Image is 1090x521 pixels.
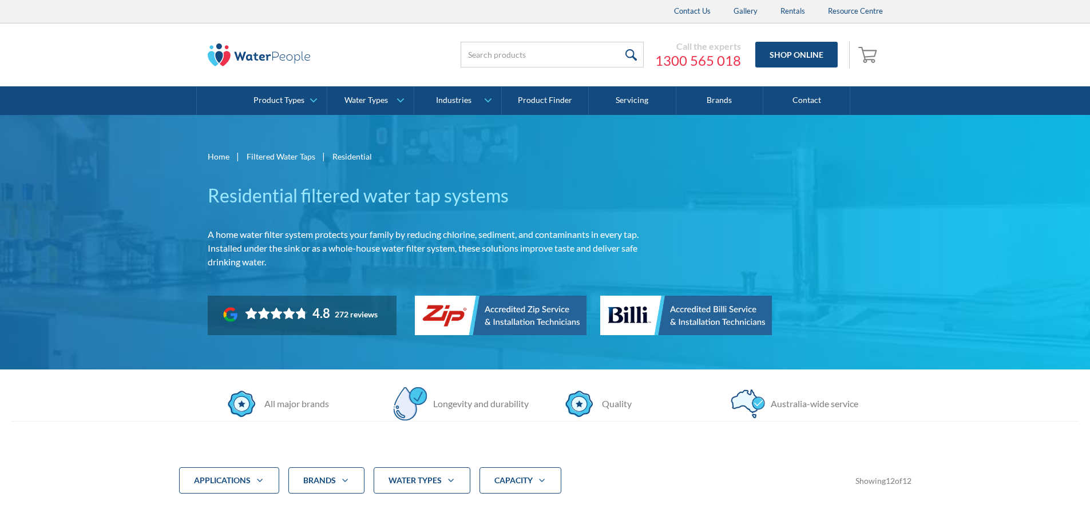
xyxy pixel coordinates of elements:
[655,41,741,52] div: Call the experts
[461,42,644,67] input: Search products
[245,305,330,321] div: Rating: 4.8 out of 5
[858,45,880,63] img: shopping cart
[235,149,241,163] div: |
[596,397,632,411] div: Quality
[855,475,911,487] div: Showing of
[763,86,850,115] a: Contact
[589,86,676,115] a: Servicing
[240,86,327,115] a: Product Types
[208,150,229,162] a: Home
[288,467,364,494] div: Brands
[655,52,741,69] a: 1300 565 018
[208,182,647,209] h1: Residential filtered water tap systems
[259,397,329,411] div: All major brands
[676,86,763,115] a: Brands
[327,86,414,115] a: Water Types
[179,467,911,512] form: Filter 5
[902,476,911,486] span: 12
[208,43,311,66] img: The Water People
[414,86,501,115] a: Industries
[436,96,471,105] div: Industries
[335,310,378,319] div: 272 reviews
[765,397,858,411] div: Australia-wide service
[179,467,279,494] div: applications
[332,150,372,162] div: Residential
[312,305,330,321] div: 4.8
[194,475,251,486] div: applications
[374,467,470,494] div: water Types
[389,475,442,485] strong: water Types
[208,228,647,269] p: A home water filter system protects your family by reducing chlorine, sediment, and contaminants ...
[494,475,533,485] strong: CAPACITY
[344,96,388,105] div: Water Types
[427,397,529,411] div: Longevity and durability
[253,96,304,105] div: Product Types
[321,149,327,163] div: |
[479,467,561,494] div: CAPACITY
[886,476,895,486] span: 12
[303,475,336,486] div: Brands
[502,86,589,115] a: Product Finder
[755,42,838,67] a: Shop Online
[247,150,315,162] a: Filtered Water Taps
[855,41,883,69] a: Open cart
